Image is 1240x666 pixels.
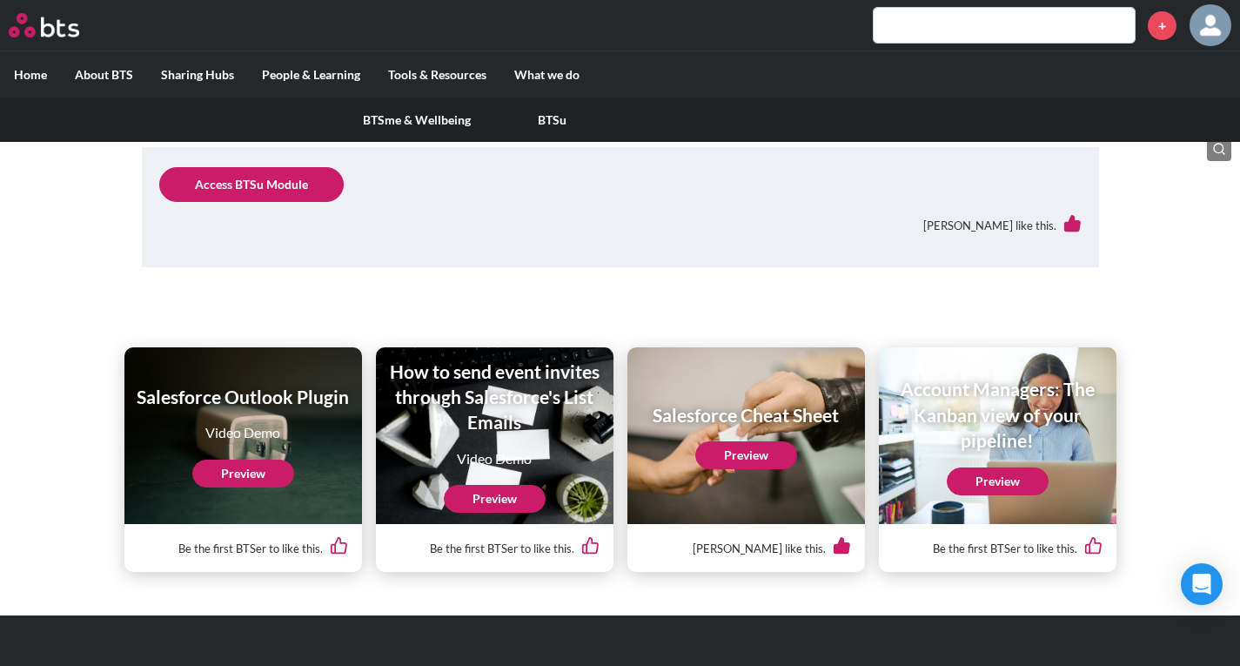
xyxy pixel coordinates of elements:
div: Open Intercom Messenger [1181,563,1223,605]
div: Be the first BTSer to like this. [138,524,348,572]
div: [PERSON_NAME] like this. [641,524,851,572]
label: About BTS [61,52,147,98]
p: Video Demo [137,423,349,442]
h1: Salesforce Cheat Sheet [653,402,839,427]
div: [PERSON_NAME] like this. [159,202,1082,250]
label: People & Learning [248,52,374,98]
img: MubinAl Rashid [1190,4,1231,46]
img: BTS Logo [9,13,79,37]
a: Access BTSu Module [159,167,344,202]
h1: Account Managers: The Kanban view of your pipeline! [891,376,1104,453]
a: Preview [947,468,1049,495]
div: Be the first BTSer to like this. [893,524,1103,572]
label: What we do [500,52,593,98]
div: Be the first BTSer to like this. [390,524,600,572]
a: + [1148,11,1176,40]
a: Preview [444,485,546,513]
a: Preview [695,441,797,469]
p: Video Demo [388,449,601,468]
h1: How to send event invites through Salesforce's List Emails [388,359,601,435]
h1: Salesforce Outlook Plugin [137,384,349,409]
label: Sharing Hubs [147,52,248,98]
a: Go home [9,13,111,37]
label: Tools & Resources [374,52,500,98]
a: Preview [192,460,294,488]
a: Profile [1190,4,1231,46]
